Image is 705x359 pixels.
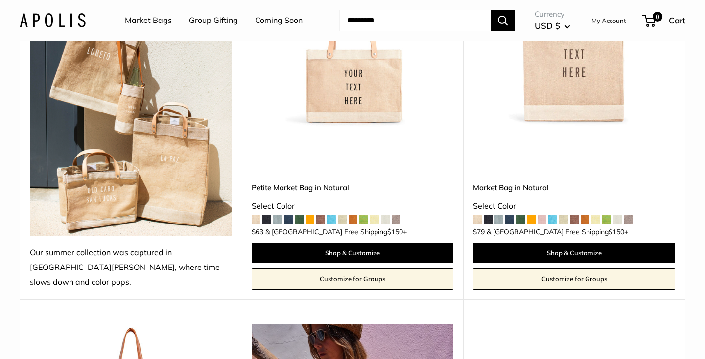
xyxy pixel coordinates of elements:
[473,243,675,263] a: Shop & Customize
[535,7,570,21] span: Currency
[265,228,407,235] span: & [GEOGRAPHIC_DATA] Free Shipping +
[609,227,624,236] span: $150
[473,199,675,214] div: Select Color
[591,15,626,26] a: My Account
[473,182,675,193] a: Market Bag in Natural
[252,243,454,263] a: Shop & Customize
[669,15,685,25] span: Cart
[20,13,86,27] img: Apolis
[487,228,628,235] span: & [GEOGRAPHIC_DATA] Free Shipping +
[535,18,570,34] button: USD $
[252,199,454,214] div: Select Color
[252,268,454,290] a: Customize for Groups
[473,227,485,236] span: $79
[653,12,662,22] span: 0
[535,21,560,31] span: USD $
[189,13,238,28] a: Group Gifting
[339,10,491,31] input: Search...
[252,182,454,193] a: Petite Market Bag in Natural
[30,246,232,290] div: Our summer collection was captured in [GEOGRAPHIC_DATA][PERSON_NAME], where time slows down and c...
[491,10,515,31] button: Search
[643,13,685,28] a: 0 Cart
[252,227,263,236] span: $63
[255,13,303,28] a: Coming Soon
[387,227,403,236] span: $150
[125,13,172,28] a: Market Bags
[473,268,675,290] a: Customize for Groups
